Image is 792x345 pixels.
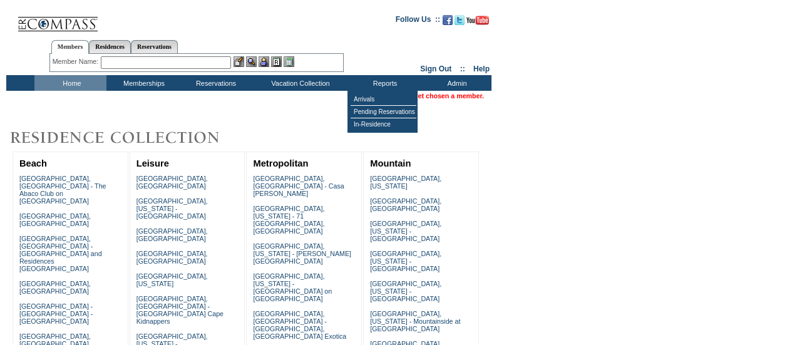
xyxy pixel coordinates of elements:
a: [GEOGRAPHIC_DATA], [GEOGRAPHIC_DATA] [370,197,441,212]
a: Help [473,64,490,73]
img: b_calculator.gif [284,56,294,67]
td: Home [34,75,106,91]
div: Member Name: [53,56,101,67]
img: Destinations by Exclusive Resorts [6,125,250,150]
a: [GEOGRAPHIC_DATA], [US_STATE] - [GEOGRAPHIC_DATA] [370,250,441,272]
a: [GEOGRAPHIC_DATA], [US_STATE] - [GEOGRAPHIC_DATA] [136,197,208,220]
a: Residences [89,40,131,53]
a: Metropolitan [253,158,308,168]
a: Become our fan on Facebook [443,19,453,26]
td: Memberships [106,75,178,91]
a: Subscribe to our YouTube Channel [466,19,489,26]
a: [GEOGRAPHIC_DATA], [US_STATE] - [GEOGRAPHIC_DATA] [370,220,441,242]
span: :: [460,64,465,73]
td: Arrivals [351,93,416,106]
a: [GEOGRAPHIC_DATA], [GEOGRAPHIC_DATA] [136,175,208,190]
a: [GEOGRAPHIC_DATA], [US_STATE] - [GEOGRAPHIC_DATA] on [GEOGRAPHIC_DATA] [253,272,332,302]
a: [GEOGRAPHIC_DATA], [US_STATE] - 71 [GEOGRAPHIC_DATA], [GEOGRAPHIC_DATA] [253,205,324,235]
img: Reservations [271,56,282,67]
td: Reports [347,75,419,91]
a: Beach [19,158,47,168]
a: Mountain [370,158,411,168]
a: [GEOGRAPHIC_DATA], [GEOGRAPHIC_DATA] - [GEOGRAPHIC_DATA] and Residences [GEOGRAPHIC_DATA] [19,235,102,272]
a: [GEOGRAPHIC_DATA], [GEOGRAPHIC_DATA] - Casa [PERSON_NAME] [253,175,344,197]
td: Pending Reservations [351,106,416,118]
img: View [246,56,257,67]
a: [GEOGRAPHIC_DATA], [GEOGRAPHIC_DATA] [19,280,91,295]
a: [GEOGRAPHIC_DATA], [GEOGRAPHIC_DATA] - [GEOGRAPHIC_DATA], [GEOGRAPHIC_DATA] Exotica [253,310,346,340]
a: Reservations [131,40,178,53]
a: [GEOGRAPHIC_DATA], [GEOGRAPHIC_DATA] [19,212,91,227]
a: Follow us on Twitter [455,19,465,26]
a: [GEOGRAPHIC_DATA], [GEOGRAPHIC_DATA] - The Abaco Club on [GEOGRAPHIC_DATA] [19,175,106,205]
a: [GEOGRAPHIC_DATA], [US_STATE] - [PERSON_NAME][GEOGRAPHIC_DATA] [253,242,351,265]
img: Become our fan on Facebook [443,15,453,25]
img: Subscribe to our YouTube Channel [466,16,489,25]
td: In-Residence [351,118,416,130]
a: [GEOGRAPHIC_DATA], [GEOGRAPHIC_DATA] [136,227,208,242]
img: b_edit.gif [234,56,244,67]
td: Reservations [178,75,250,91]
a: [GEOGRAPHIC_DATA], [US_STATE] - [GEOGRAPHIC_DATA] [370,280,441,302]
a: Leisure [136,158,169,168]
img: Compass Home [17,6,98,32]
td: Vacation Collection [250,75,347,91]
a: [GEOGRAPHIC_DATA], [US_STATE] [370,175,441,190]
img: Impersonate [259,56,269,67]
td: Admin [419,75,491,91]
a: [GEOGRAPHIC_DATA] - [GEOGRAPHIC_DATA] - [GEOGRAPHIC_DATA] [19,302,93,325]
a: [GEOGRAPHIC_DATA], [US_STATE] - Mountainside at [GEOGRAPHIC_DATA] [370,310,460,332]
a: Members [51,40,90,54]
a: [GEOGRAPHIC_DATA], [GEOGRAPHIC_DATA] [136,250,208,265]
a: [GEOGRAPHIC_DATA], [US_STATE] [136,272,208,287]
td: Follow Us :: [396,14,440,29]
img: Follow us on Twitter [455,15,465,25]
span: You have not yet chosen a member. [371,92,484,100]
a: Sign Out [420,64,451,73]
a: [GEOGRAPHIC_DATA], [GEOGRAPHIC_DATA] - [GEOGRAPHIC_DATA] Cape Kidnappers [136,295,224,325]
